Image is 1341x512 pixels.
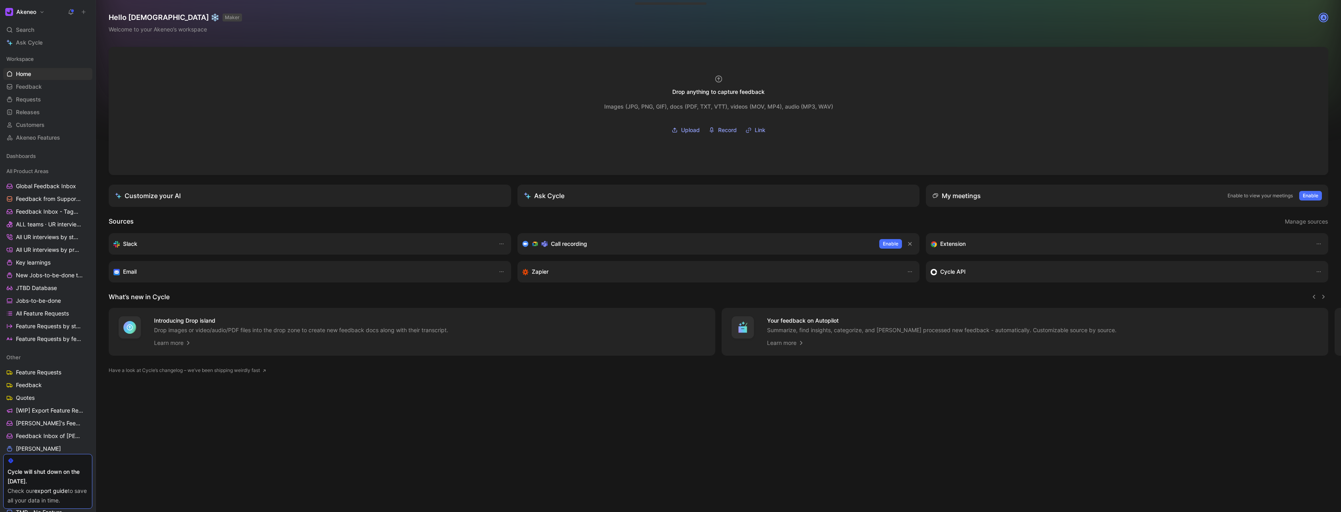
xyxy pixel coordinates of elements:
button: Record [706,124,740,136]
span: Feedback [16,83,42,91]
a: ALL teams · UR interviews [3,218,92,230]
a: Feedback Inbox of [PERSON_NAME] [3,430,92,442]
span: Feature Requests by feature [16,335,82,343]
span: Feedback from Support Team [16,195,82,203]
a: [WIP] Export Feature Requests by Company [3,405,92,417]
div: Welcome to your Akeneo’s workspace [109,25,242,34]
span: Search [16,25,34,35]
h3: Extension [940,239,966,249]
span: Ask Cycle [16,38,43,47]
span: JTBD Database [16,284,57,292]
a: Learn more [767,338,804,348]
span: Feature Requests by status [16,322,82,330]
a: Home [3,68,92,80]
a: [PERSON_NAME]'s Feedback Inbox [3,417,92,429]
h4: Your feedback on Autopilot [767,316,1117,325]
div: Other [3,351,92,363]
a: Jobs-to-be-done [3,295,92,307]
span: Customers [16,121,45,129]
img: Akeneo [5,8,13,16]
div: Dashboards [3,150,92,164]
span: All UR interviews by status [16,233,82,241]
span: Feedback [16,381,42,389]
span: Releases [16,108,40,116]
a: Feedback [3,379,92,391]
div: Drop anything to capture feedback [672,87,765,97]
span: All Feature Requests [16,310,69,317]
div: Record & transcribe meetings from Zoom, Meet & Teams. [522,239,873,249]
h1: Hello [DEMOGRAPHIC_DATA] ❄️ [109,13,242,22]
a: Have a look at Cycle’s changelog – we’ve been shipping weirdly fast [109,366,266,374]
h2: What’s new in Cycle [109,292,170,302]
a: Customers [3,119,92,131]
p: Enable to view your meetings [1228,192,1293,200]
a: Releases [3,106,92,118]
h2: Sources [109,216,134,227]
span: [WIP] Export Feature Requests by Company [16,407,84,415]
a: All UR interviews by status [3,231,92,243]
span: Requests [16,95,41,103]
div: Dashboards [3,150,92,162]
a: New Jobs-to-be-done to review ([PERSON_NAME]) [3,269,92,281]
a: Quotes [3,392,92,404]
h4: Introducing Drop island [154,316,448,325]
button: MAKER [223,14,242,21]
div: Sync your customers, send feedback and get updates in Slack [113,239,490,249]
button: Enable [879,239,902,249]
div: Images (JPG, PNG, GIF), docs (PDF, TXT, VTT), videos (MOV, MP4), audio (MP3, WAV) [604,102,833,111]
span: Dashboards [6,152,36,160]
a: JTBD Database [3,282,92,294]
span: Feedback Inbox - Tagging [16,208,82,216]
h3: Cycle API [940,267,966,276]
a: Feature Requests by feature [3,333,92,345]
span: Akeneo Features [16,134,60,142]
span: All Product Areas [6,167,49,175]
a: Requests [3,93,92,105]
span: Global Feedback Inbox [16,182,76,190]
span: Manage sources [1285,217,1328,226]
span: Link [755,125,765,135]
div: Workspace [3,53,92,65]
a: Customize your AI [109,185,511,207]
div: All Product Areas [3,165,92,177]
span: Jobs-to-be-done [16,297,61,305]
div: Capture feedback from thousands of sources with Zapier (survey results, recordings, sheets, etc). [522,267,899,276]
span: ALL teams · UR interviews [16,220,82,228]
span: Quotes [16,394,35,402]
a: All UR interviews by projects [3,244,92,256]
span: Other [6,353,21,361]
div: Check our to save all your data in time. [8,486,88,505]
a: [PERSON_NAME] [3,443,92,455]
div: Forward emails to your feedback inbox [113,267,490,276]
h3: Zapier [532,267,549,276]
span: [PERSON_NAME]'s Feedback Inbox [16,419,83,427]
span: Enable [1303,192,1318,200]
a: Feature Requests by status [3,320,92,332]
div: Sync customers & send feedback from custom sources. Get inspired by our favorite use case [931,267,1308,276]
a: Feedback from Support Team [3,193,92,205]
p: Summarize, find insights, categorize, and [PERSON_NAME] processed new feedback - automatically. C... [767,326,1117,334]
span: Enable [883,240,898,248]
span: Upload [681,125,700,135]
button: Upload [669,124,703,136]
button: Manage sources [1284,216,1328,227]
span: Record [718,125,737,135]
a: All Feature Requests [3,308,92,319]
h3: Call recording [551,239,587,249]
span: New Jobs-to-be-done to review ([PERSON_NAME]) [16,271,85,279]
span: Key learnings [16,259,51,267]
a: Akeneo Features [3,132,92,144]
div: Customize your AI [115,191,181,201]
a: Global Feedback Inbox [3,180,92,192]
button: Link [743,124,768,136]
h3: Slack [123,239,137,249]
a: Key learnings [3,257,92,269]
span: Feedback Inbox of [PERSON_NAME] [16,432,84,440]
div: My meetings [932,191,981,201]
p: Drop images or video/audio/PDF files into the drop zone to create new feedback docs along with th... [154,326,448,334]
a: export guide [34,487,68,494]
div: Cycle will shut down on the [DATE]. [8,467,88,486]
a: Feedback [3,81,92,93]
span: Home [16,70,31,78]
h3: Email [123,267,137,276]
